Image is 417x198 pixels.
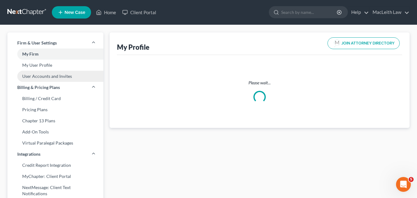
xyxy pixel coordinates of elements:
[327,37,400,49] button: JOIN ATTORNEY DIRECTORY
[333,39,341,48] img: modern-attorney-logo-488310dd42d0e56951fffe13e3ed90e038bc441dd813d23dff0c9337a977f38e.png
[19,17,118,33] div: Amendments
[5,82,15,91] img: Profile image for Operator
[7,37,103,48] a: Firm & User Settings
[4,2,16,14] button: go back
[27,111,105,116] div: joined the conversation
[396,177,411,192] iframe: Intercom live chat
[7,48,103,60] a: My Firm
[39,151,44,156] button: Start recording
[10,128,96,146] div: Hi [PERSON_NAME]! You can update your ECF credentials in your
[7,104,103,115] a: Pricing Plans
[93,7,119,18] a: Home
[7,160,103,171] a: Credit Report Integration
[43,84,101,89] span: More in the Help Center
[25,62,98,73] strong: Form 121 Statement of Social Security
[17,40,57,46] span: Firm & User Settings
[7,115,103,126] a: Chapter 13 Plans
[119,7,159,18] a: Client Portal
[65,10,85,15] span: New Case
[7,60,103,71] a: My User Profile
[25,39,100,50] strong: Filing a Case with ECF through NextChapter
[5,138,118,148] textarea: Message…
[281,6,338,18] input: Search by name...
[18,3,27,13] img: Profile image for Operator
[122,80,397,86] p: Please wait...
[7,171,103,182] a: MyChapter: Client Portal
[7,126,103,137] a: Add-On Tools
[341,41,394,45] span: JOIN ATTORNEY DIRECTORY
[106,148,116,158] button: Send a message…
[5,124,119,163] div: Emma says…
[7,71,103,82] a: User Accounts and Invites
[5,110,119,124] div: Emma says…
[19,151,24,156] button: Emoji picker
[5,104,119,105] div: New messages divider
[117,43,149,52] div: My Profile
[19,33,118,56] div: Filing a Case with ECF through NextChapter
[409,177,414,182] span: 5
[17,84,60,91] span: Billing & Pricing Plans
[97,2,108,14] button: Home
[19,111,25,117] img: Profile image for Emma
[10,151,15,156] button: Upload attachment
[7,93,103,104] a: Billing / Credit Card
[369,7,409,18] a: MacLeith Law
[29,151,34,156] button: Gif picker
[30,8,77,14] p: The team can also help
[19,79,118,94] a: More in the Help Center
[19,56,118,79] div: Form 121 Statement of Social Security
[7,82,103,93] a: Billing & Pricing Plans
[25,23,57,27] strong: Amendments
[108,2,119,14] div: Close
[7,137,103,149] a: Virtual Paralegal Packages
[27,112,61,116] b: [PERSON_NAME]
[5,124,101,150] div: Hi [PERSON_NAME]! You can update your ECF credentials in yourAccount Settings > My User Profile
[30,3,52,8] h1: Operator
[5,17,119,99] div: Operator says…
[348,7,369,18] a: Help
[7,149,103,160] a: Integrations
[17,151,40,157] span: Integrations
